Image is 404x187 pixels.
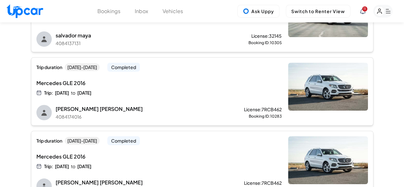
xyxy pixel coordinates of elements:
[56,113,143,120] p: 4084174016
[55,90,69,96] span: [DATE]
[56,105,143,113] span: [PERSON_NAME] [PERSON_NAME]
[107,136,140,145] span: Completed
[36,153,240,160] span: Mercedes GLE 2016
[251,33,282,39] span: License: 32145
[44,90,53,96] span: Trip:
[65,63,100,71] span: [DATE] - [DATE]
[56,32,91,39] span: salvador maya
[244,180,282,186] span: License: 7RCB462
[65,137,100,144] span: [DATE] - [DATE]
[36,64,62,70] span: Trip duration
[36,137,62,144] span: Trip duration
[244,106,282,113] span: License: 7RCB462
[44,163,53,169] span: Trip:
[36,79,240,87] span: Mercedes GLE 2016
[243,8,249,14] img: Uppy
[97,7,120,15] button: Bookings
[56,179,143,186] span: [PERSON_NAME] [PERSON_NAME]
[163,7,183,15] button: Vehicles
[237,5,279,18] button: Ask Uppy
[55,163,69,169] span: [DATE]
[288,136,368,184] img: Mercedes GLE 2016
[362,6,367,12] span: You have new notifications
[248,40,282,45] span: Booking ID: 10305
[286,5,350,18] button: Switch to Renter View
[77,90,91,96] span: [DATE]
[135,7,148,15] button: Inbox
[107,63,140,72] span: Completed
[288,63,368,111] img: Mercedes GLE 2016
[6,4,43,18] img: Upcar Logo
[71,163,75,169] span: to
[77,163,91,169] span: [DATE]
[56,40,91,46] p: 4084137131
[71,90,75,96] span: to
[249,114,282,119] span: Booking ID: 10283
